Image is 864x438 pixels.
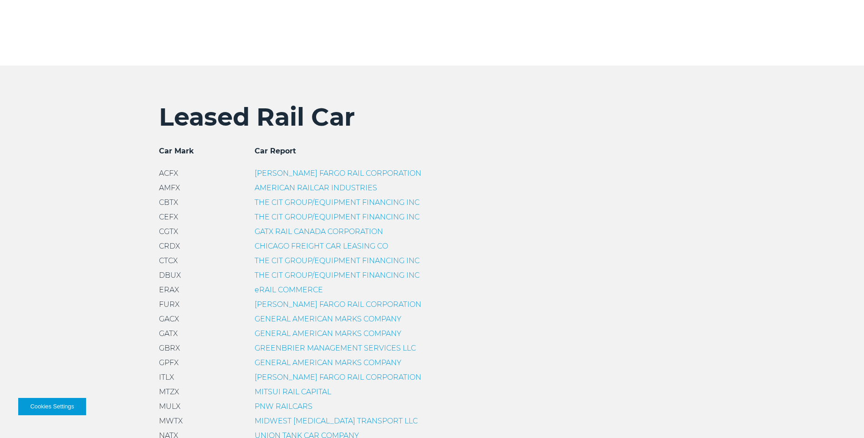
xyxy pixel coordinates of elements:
a: GENERAL AMERICAN MARKS COMPANY [255,315,401,323]
a: PNW RAILCARS [255,402,312,411]
span: CGTX [159,227,178,236]
a: GENERAL AMERICAN MARKS COMPANY [255,358,401,367]
span: Car Mark [159,147,194,155]
a: MIDWEST [MEDICAL_DATA] TRANSPORT LLC [255,417,418,425]
a: THE CIT GROUP/EQUIPMENT FINANCING INC [255,256,419,265]
span: Car Report [255,147,296,155]
span: ERAX [159,285,179,294]
a: [PERSON_NAME] FARGO RAIL CORPORATION [255,300,421,309]
span: CRDX [159,242,180,250]
a: THE CIT GROUP/EQUIPMENT FINANCING INC [255,213,419,221]
a: GREENBRIER MANAGEMENT SERVICES LLC [255,344,416,352]
span: MTZX [159,387,179,396]
span: CEFX [159,213,178,221]
span: DBUX [159,271,181,280]
span: CTCX [159,256,178,265]
span: ACFX [159,169,178,178]
span: MULX [159,402,180,411]
span: GATX [159,329,178,338]
h2: Leased Rail Car [159,102,706,132]
a: CHICAGO FREIGHT CAR LEASING CO [255,242,388,250]
span: GPFX [159,358,179,367]
a: GATX RAIL CANADA CORPORATION [255,227,383,236]
a: THE CIT GROUP/EQUIPMENT FINANCING INC [255,271,419,280]
a: eRAIL COMMERCE [255,285,323,294]
span: MWTX [159,417,183,425]
span: FURX [159,300,179,309]
a: [PERSON_NAME] FARGO RAIL CORPORATION [255,169,421,178]
a: [PERSON_NAME] FARGO RAIL CORPORATION [255,373,421,382]
a: GENERAL AMERICAN MARKS COMPANY [255,329,401,338]
span: GACX [159,315,179,323]
span: AMFX [159,183,180,192]
a: THE CIT GROUP/EQUIPMENT FINANCING INC [255,198,419,207]
button: Cookies Settings [18,398,86,415]
span: CBTX [159,198,178,207]
span: ITLX [159,373,174,382]
a: MITSUI RAIL CAPITAL [255,387,331,396]
span: GBRX [159,344,180,352]
a: AMERICAN RAILCAR INDUSTRIES [255,183,377,192]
